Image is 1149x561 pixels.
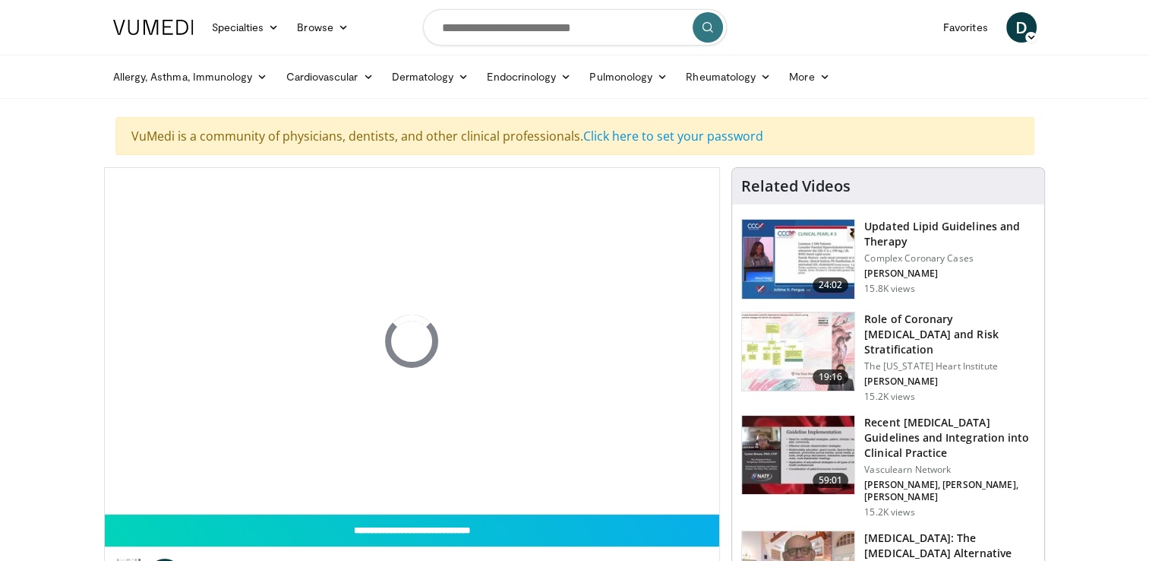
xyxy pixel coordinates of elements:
video-js: Video Player [105,168,720,515]
a: More [780,62,838,92]
input: Search topics, interventions [423,9,727,46]
a: Allergy, Asthma, Immunology [104,62,277,92]
a: Pulmonology [580,62,677,92]
a: Rheumatology [677,62,780,92]
a: Specialties [203,12,289,43]
img: 77f671eb-9394-4acc-bc78-a9f077f94e00.150x105_q85_crop-smart_upscale.jpg [742,220,854,299]
h3: Role of Coronary [MEDICAL_DATA] and Risk Stratification [864,312,1035,357]
p: [PERSON_NAME] [864,376,1035,388]
p: The [US_STATE] Heart Institute [864,360,1035,372]
a: Click here to set your password [583,128,763,144]
img: 1efa8c99-7b8a-4ab5-a569-1c219ae7bd2c.150x105_q85_crop-smart_upscale.jpg [742,312,854,391]
p: 15.2K views [864,506,914,518]
p: Vasculearn Network [864,464,1035,476]
p: Complex Coronary Cases [864,252,1035,265]
p: 15.2K views [864,391,914,403]
div: VuMedi is a community of physicians, dentists, and other clinical professionals. [115,117,1034,155]
a: Browse [288,12,358,43]
p: 15.8K views [864,283,914,295]
a: 24:02 Updated Lipid Guidelines and Therapy Complex Coronary Cases [PERSON_NAME] 15.8K views [741,219,1035,300]
span: 24:02 [813,277,849,293]
span: 19:16 [813,369,849,385]
a: 59:01 Recent [MEDICAL_DATA] Guidelines and Integration into Clinical Practice Vasculearn Network ... [741,415,1035,518]
h3: [MEDICAL_DATA]: The [MEDICAL_DATA] Alternative [864,531,1035,561]
a: Dermatology [383,62,478,92]
h4: Related Videos [741,177,851,195]
h3: Recent [MEDICAL_DATA] Guidelines and Integration into Clinical Practice [864,415,1035,461]
p: [PERSON_NAME], [PERSON_NAME], [PERSON_NAME] [864,479,1035,503]
span: 59:01 [813,473,849,488]
p: [PERSON_NAME] [864,268,1035,280]
a: D [1006,12,1037,43]
img: 87825f19-cf4c-4b91-bba1-ce218758c6bb.150x105_q85_crop-smart_upscale.jpg [742,416,854,495]
a: Endocrinology [478,62,580,92]
img: VuMedi Logo [113,20,194,35]
a: Cardiovascular [276,62,382,92]
h3: Updated Lipid Guidelines and Therapy [864,219,1035,249]
a: 19:16 Role of Coronary [MEDICAL_DATA] and Risk Stratification The [US_STATE] Heart Institute [PER... [741,312,1035,403]
a: Favorites [934,12,997,43]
